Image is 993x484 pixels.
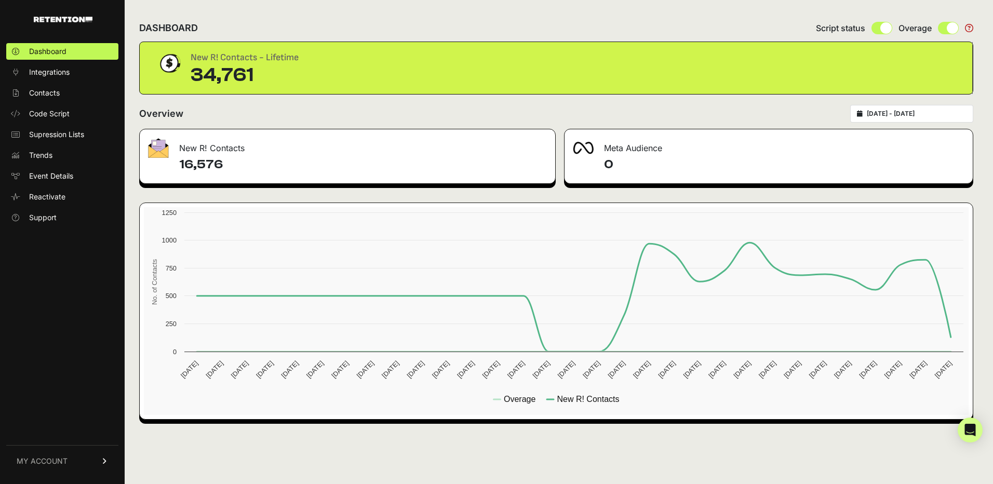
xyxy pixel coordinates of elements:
text: [DATE] [355,359,375,380]
a: Support [6,209,118,226]
img: dollar-coin-05c43ed7efb7bc0c12610022525b4bbbb207c7efeef5aecc26f025e68dcafac9.png [156,50,182,76]
text: [DATE] [581,359,601,380]
img: fa-meta-2f981b61bb99beabf952f7030308934f19ce035c18b003e963880cc3fabeebb7.png [573,142,594,154]
text: [DATE] [280,359,300,380]
text: [DATE] [656,359,677,380]
text: [DATE] [380,359,400,380]
text: [DATE] [933,359,954,380]
text: [DATE] [707,359,727,380]
a: Supression Lists [6,126,118,143]
text: Overage [504,395,535,404]
text: [DATE] [682,359,702,380]
text: [DATE] [254,359,275,380]
text: 1250 [162,209,177,217]
text: No. of Contacts [151,259,158,305]
a: Integrations [6,64,118,80]
h2: DASHBOARD [139,21,198,35]
a: Dashboard [6,43,118,60]
a: Code Script [6,105,118,122]
div: Open Intercom Messenger [958,418,983,442]
text: [DATE] [857,359,878,380]
text: [DATE] [833,359,853,380]
text: [DATE] [305,359,325,380]
text: [DATE] [757,359,777,380]
span: Reactivate [29,192,65,202]
a: Event Details [6,168,118,184]
text: [DATE] [179,359,199,380]
text: 500 [166,292,177,300]
span: Dashboard [29,46,66,57]
a: Trends [6,147,118,164]
span: Integrations [29,67,70,77]
text: [DATE] [883,359,903,380]
text: [DATE] [808,359,828,380]
h4: 0 [604,156,964,173]
text: [DATE] [607,359,627,380]
text: [DATE] [481,359,501,380]
span: Contacts [29,88,60,98]
img: fa-envelope-19ae18322b30453b285274b1b8af3d052b27d846a4fbe8435d1a52b978f639a2.png [148,138,169,158]
span: Code Script [29,109,70,119]
text: [DATE] [204,359,224,380]
text: [DATE] [908,359,928,380]
text: [DATE] [431,359,451,380]
text: [DATE] [531,359,551,380]
a: Reactivate [6,189,118,205]
text: [DATE] [732,359,753,380]
span: Event Details [29,171,73,181]
span: Supression Lists [29,129,84,140]
text: [DATE] [455,359,476,380]
a: Contacts [6,85,118,101]
a: MY ACCOUNT [6,445,118,477]
text: [DATE] [406,359,426,380]
div: New R! Contacts [140,129,555,160]
text: [DATE] [506,359,526,380]
div: Meta Audience [565,129,973,160]
h4: 16,576 [179,156,547,173]
text: [DATE] [556,359,576,380]
span: Overage [898,22,932,34]
text: [DATE] [632,359,652,380]
span: Script status [816,22,865,34]
text: [DATE] [230,359,250,380]
span: Support [29,212,57,223]
text: [DATE] [782,359,802,380]
text: 250 [166,320,177,328]
div: New R! Contacts - Lifetime [191,50,299,65]
text: 1000 [162,236,177,244]
text: New R! Contacts [557,395,619,404]
text: 750 [166,264,177,272]
span: Trends [29,150,52,160]
text: [DATE] [330,359,350,380]
h2: Overview [139,106,183,121]
div: 34,761 [191,65,299,86]
img: Retention.com [34,17,92,22]
text: 0 [173,348,177,356]
span: MY ACCOUNT [17,456,68,466]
